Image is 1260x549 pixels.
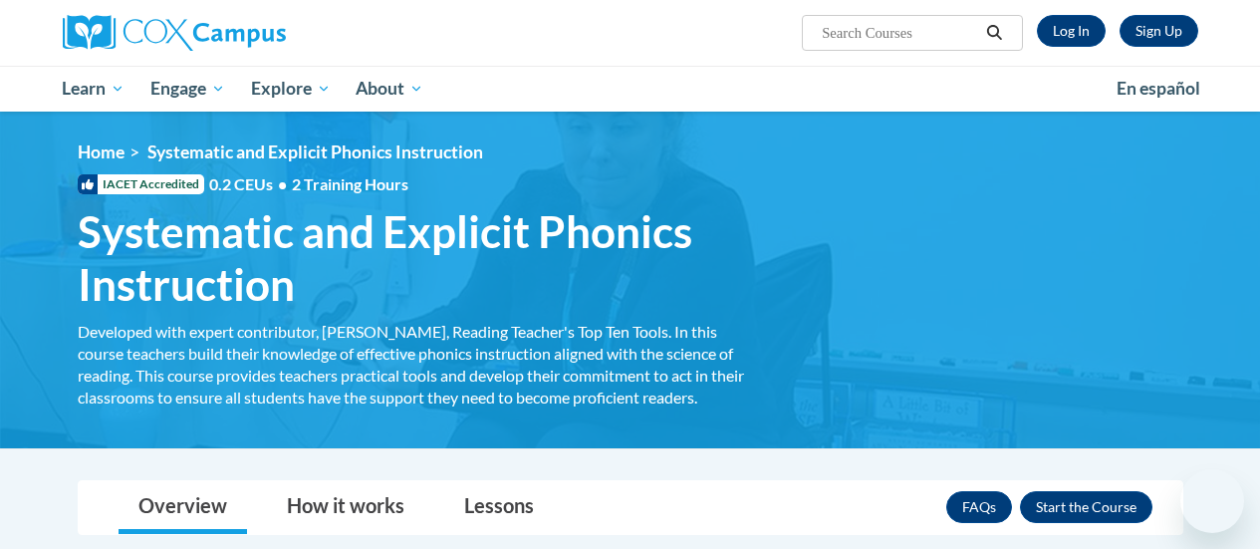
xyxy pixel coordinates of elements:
[278,174,287,193] span: •
[238,66,344,112] a: Explore
[1180,469,1244,533] iframe: Button to launch messaging window
[137,66,238,112] a: Engage
[78,174,204,194] span: IACET Accredited
[48,66,1213,112] div: Main menu
[444,481,554,534] a: Lessons
[1020,491,1152,523] button: Enroll
[946,491,1012,523] a: FAQs
[63,15,421,51] a: Cox Campus
[1120,15,1198,47] a: Register
[150,77,225,101] span: Engage
[62,77,125,101] span: Learn
[343,66,436,112] a: About
[251,77,331,101] span: Explore
[1104,68,1213,110] a: En español
[119,481,247,534] a: Overview
[78,141,125,162] a: Home
[50,66,138,112] a: Learn
[820,21,979,45] input: Search Courses
[267,481,424,534] a: How it works
[356,77,423,101] span: About
[147,141,483,162] span: Systematic and Explicit Phonics Instruction
[1037,15,1106,47] a: Log In
[63,15,286,51] img: Cox Campus
[1117,78,1200,99] span: En español
[209,173,408,195] span: 0.2 CEUs
[979,21,1009,45] button: Search
[292,174,408,193] span: 2 Training Hours
[78,205,765,311] span: Systematic and Explicit Phonics Instruction
[78,321,765,409] div: Developed with expert contributor, [PERSON_NAME], Reading Teacher's Top Ten Tools. In this course...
